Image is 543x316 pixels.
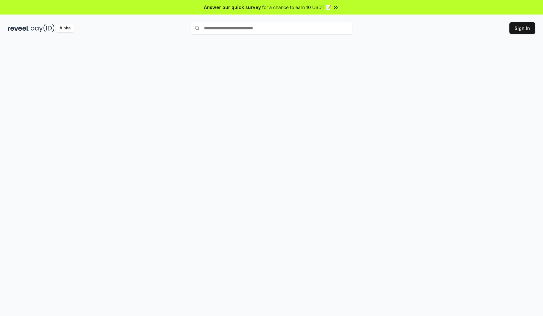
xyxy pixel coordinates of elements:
[8,24,29,32] img: reveel_dark
[262,4,331,11] span: for a chance to earn 10 USDT 📝
[56,24,74,32] div: Alpha
[31,24,55,32] img: pay_id
[509,22,535,34] button: Sign In
[204,4,261,11] span: Answer our quick survey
